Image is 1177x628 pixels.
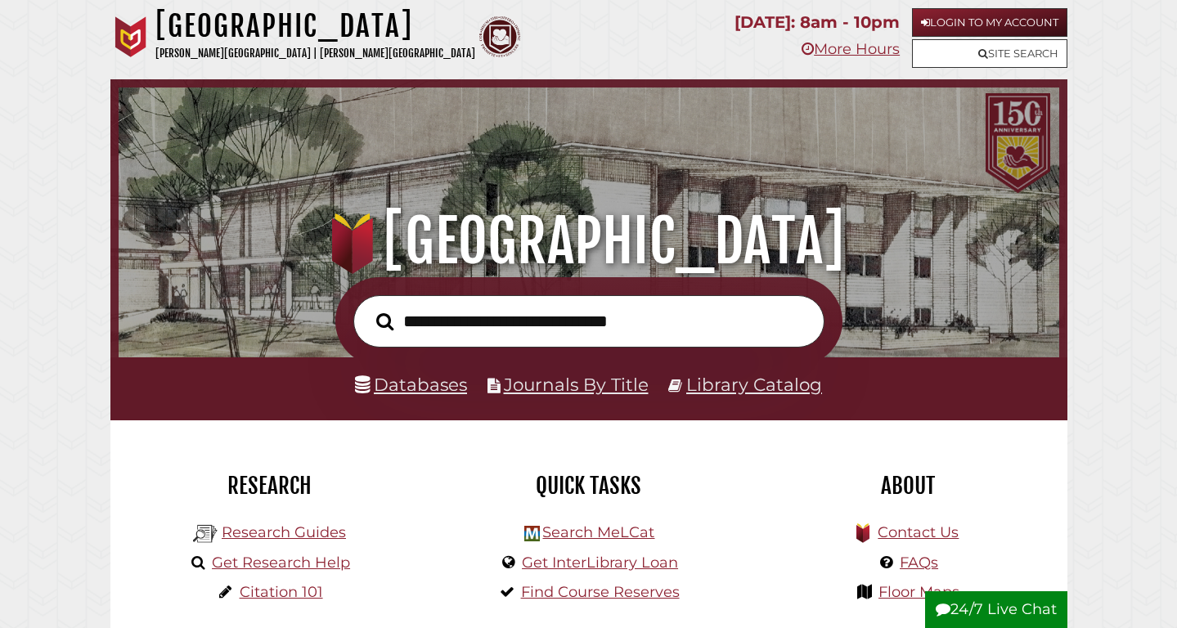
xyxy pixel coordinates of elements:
[912,8,1067,37] a: Login to My Account
[504,374,649,395] a: Journals By Title
[110,16,151,57] img: Calvin University
[222,523,346,541] a: Research Guides
[802,40,900,58] a: More Hours
[686,374,822,395] a: Library Catalog
[735,8,900,37] p: [DATE]: 8am - 10pm
[542,523,654,541] a: Search MeLCat
[123,472,417,500] h2: Research
[355,374,467,395] a: Databases
[240,583,323,601] a: Citation 101
[521,583,680,601] a: Find Course Reserves
[155,44,475,63] p: [PERSON_NAME][GEOGRAPHIC_DATA] | [PERSON_NAME][GEOGRAPHIC_DATA]
[193,522,218,546] img: Hekman Library Logo
[878,523,959,541] a: Contact Us
[155,8,475,44] h1: [GEOGRAPHIC_DATA]
[212,554,350,572] a: Get Research Help
[522,554,678,572] a: Get InterLibrary Loan
[479,16,520,57] img: Calvin Theological Seminary
[878,583,959,601] a: Floor Maps
[368,308,402,335] button: Search
[136,205,1041,277] h1: [GEOGRAPHIC_DATA]
[376,312,393,330] i: Search
[761,472,1055,500] h2: About
[524,526,540,541] img: Hekman Library Logo
[442,472,736,500] h2: Quick Tasks
[912,39,1067,68] a: Site Search
[900,554,938,572] a: FAQs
